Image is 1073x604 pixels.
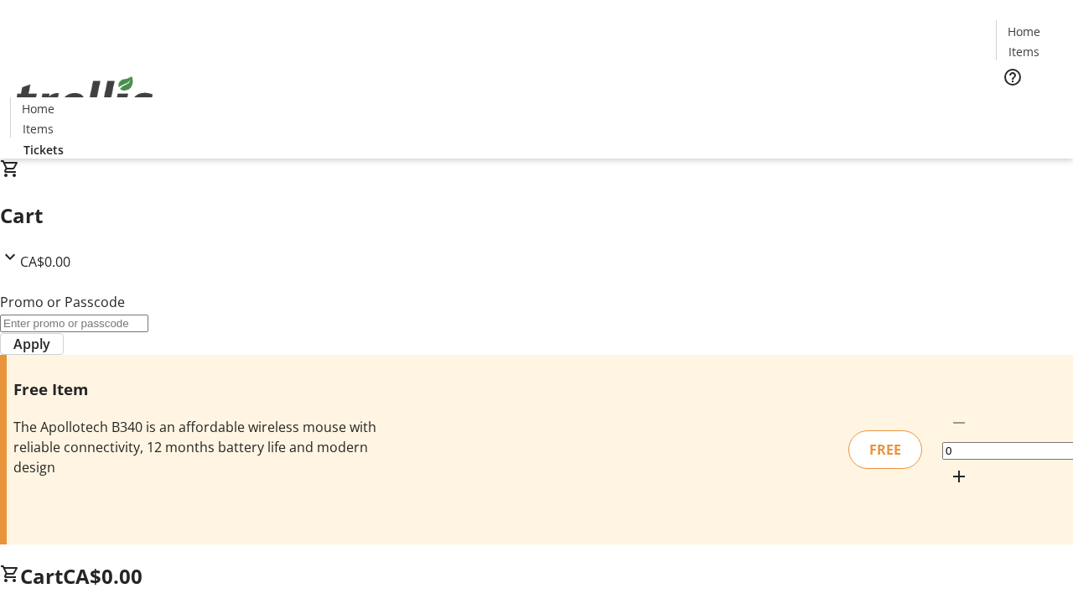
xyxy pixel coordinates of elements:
span: Items [1008,43,1039,60]
a: Items [997,43,1050,60]
span: Apply [13,334,50,354]
span: Tickets [1009,97,1050,115]
div: The Apollotech B340 is an affordable wireless mouse with reliable connectivity, 12 months battery... [13,417,380,477]
button: Increment by one [942,460,976,493]
h3: Free Item [13,377,380,401]
span: Tickets [23,141,64,159]
button: Help [996,60,1029,94]
a: Tickets [10,141,77,159]
img: Orient E2E Organization AshOsQzoDu's Logo [10,58,159,142]
span: CA$0.00 [20,253,70,271]
a: Tickets [996,97,1063,115]
a: Home [997,23,1050,40]
span: CA$0.00 [63,562,143,590]
a: Items [11,120,65,138]
div: FREE [848,430,922,469]
span: Home [22,100,54,117]
span: Home [1008,23,1040,40]
a: Home [11,100,65,117]
span: Items [23,120,54,138]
